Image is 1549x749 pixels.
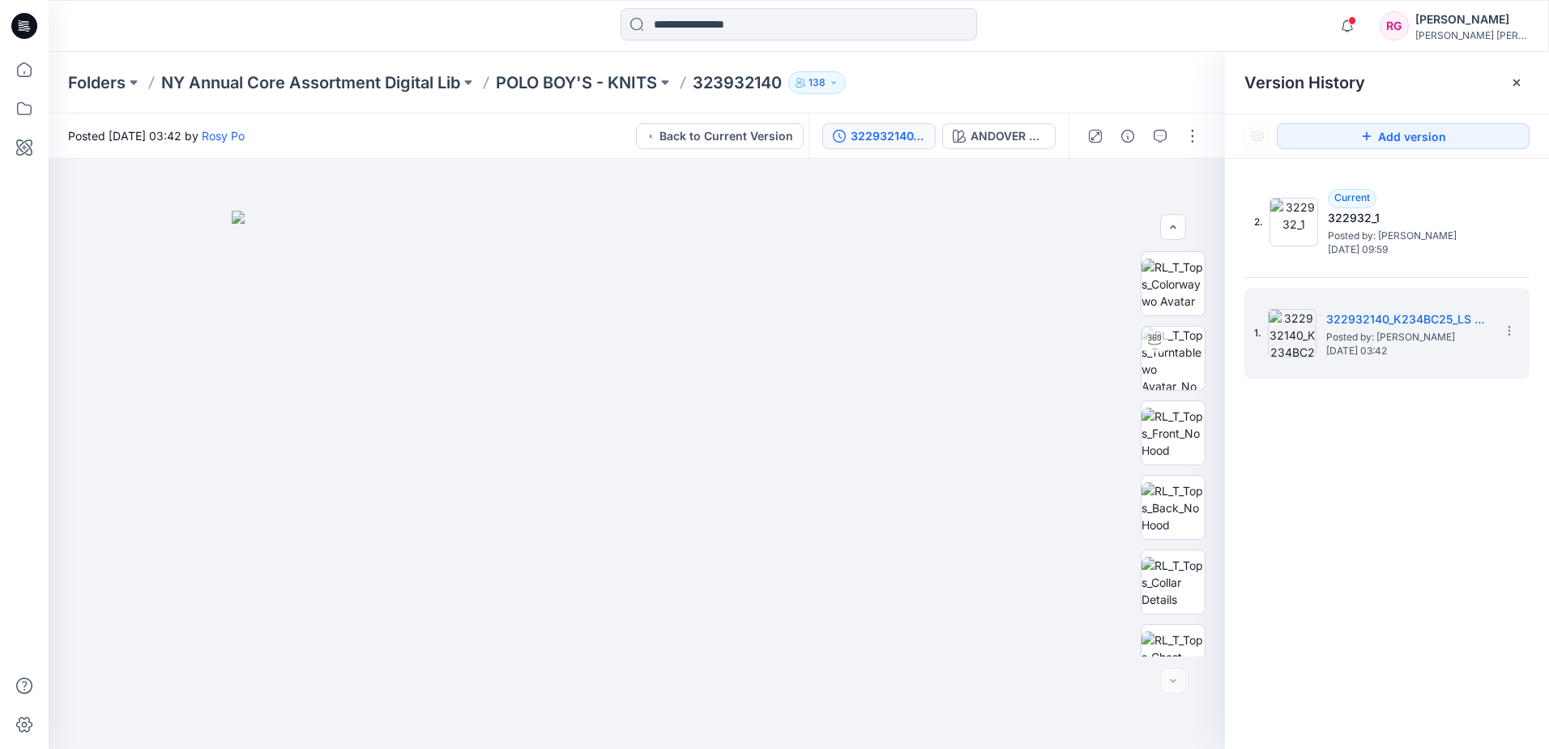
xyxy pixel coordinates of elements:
[1244,73,1365,92] span: Version History
[1326,345,1488,357] span: [DATE] 03:42
[1326,329,1488,345] span: Posted by: Rosy Po
[1141,408,1205,459] img: RL_T_Tops_Front_No Hood
[1328,244,1490,255] span: [DATE] 09:59
[1254,326,1261,340] span: 1.
[1268,309,1316,357] img: 322932140_K234BC25_LS RAGLAN BASEBAL JKT_MODEL #6
[693,71,782,94] p: 323932140
[636,123,804,149] button: Back to Current Version
[1141,259,1205,310] img: RL_T_Tops_Colorway wo Avatar
[1141,482,1205,533] img: RL_T_Tops_Back_No Hood
[1115,123,1141,149] button: Details
[1328,208,1490,228] h5: 322932_1
[232,211,1042,749] img: eyJhbGciOiJIUzI1NiIsImtpZCI6IjAiLCJzbHQiOiJzZXMiLCJ0eXAiOiJKV1QifQ.eyJkYXRhIjp7InR5cGUiOiJzdG9yYW...
[1334,191,1370,203] span: Current
[68,71,126,94] a: Folders
[809,74,826,92] p: 138
[161,71,460,94] a: NY Annual Core Assortment Digital Lib
[1415,10,1529,29] div: [PERSON_NAME]
[1415,29,1529,41] div: [PERSON_NAME] [PERSON_NAME]
[1141,327,1205,390] img: RL_T_Tops_Turntable wo Avatar_No Hood
[942,123,1056,149] button: ANDOVER HEATHER/C 7949 - 003
[1244,123,1270,149] button: Show Hidden Versions
[1269,198,1318,246] img: 322932_1
[1328,228,1490,244] span: Posted by: Samantha Hui
[202,129,245,143] a: Rosy Po
[788,71,846,94] button: 138
[1141,557,1205,608] img: RL_T_Tops_Collar Details
[1141,631,1205,683] img: RL_T_Tops_Chest Pocket
[1277,123,1530,149] button: Add version
[68,127,245,144] span: Posted [DATE] 03:42 by
[851,127,925,145] div: 322932140_K234BC25_LS RAGLAN BASEBAL JKT_MODEL #6
[1254,215,1263,229] span: 2.
[1380,11,1409,41] div: RG
[496,71,657,94] a: POLO BOY'S - KNITS
[1510,76,1523,89] button: Close
[1326,310,1488,329] h5: 322932140_K234BC25_LS RAGLAN BASEBAL JKT_MODEL #6
[971,127,1045,145] div: ANDOVER HEATHER/C 7949 - 003
[822,123,936,149] button: 322932140_K234BC25_LS RAGLAN BASEBAL JKT_MODEL #6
